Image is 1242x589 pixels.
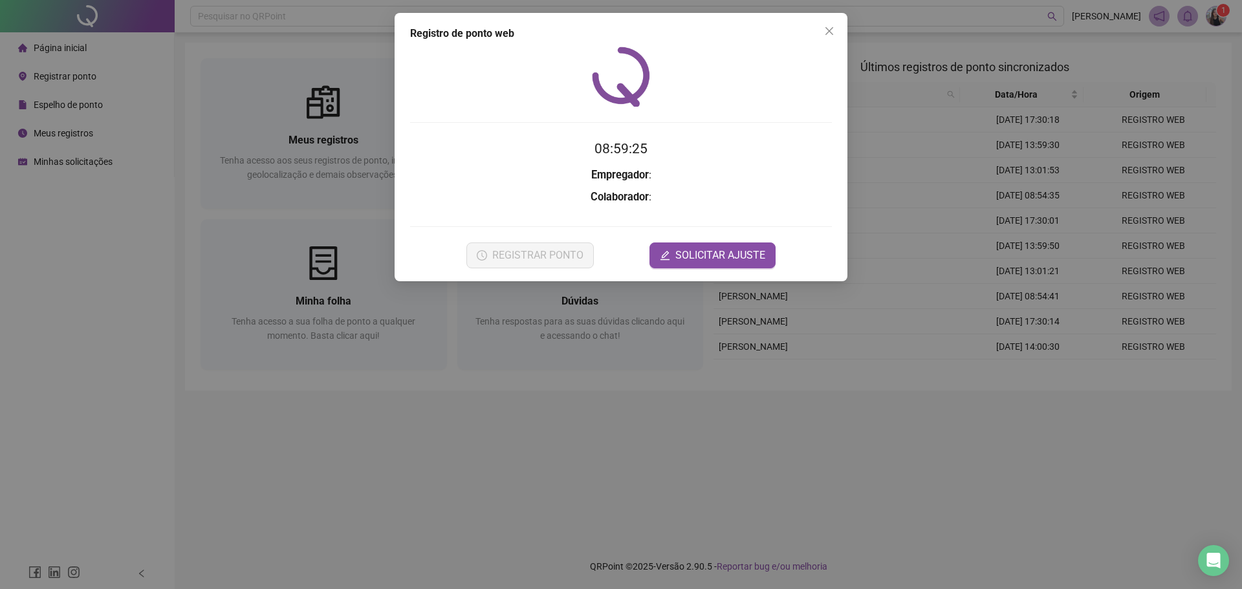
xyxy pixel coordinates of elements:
[675,248,765,263] span: SOLICITAR AJUSTE
[466,242,594,268] button: REGISTRAR PONTO
[1198,545,1229,576] div: Open Intercom Messenger
[819,21,840,41] button: Close
[824,26,834,36] span: close
[591,169,649,181] strong: Empregador
[594,141,648,156] time: 08:59:25
[592,47,650,107] img: QRPoint
[660,250,670,261] span: edit
[410,189,832,206] h3: :
[591,191,649,203] strong: Colaborador
[410,26,832,41] div: Registro de ponto web
[649,242,776,268] button: editSOLICITAR AJUSTE
[410,167,832,184] h3: :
